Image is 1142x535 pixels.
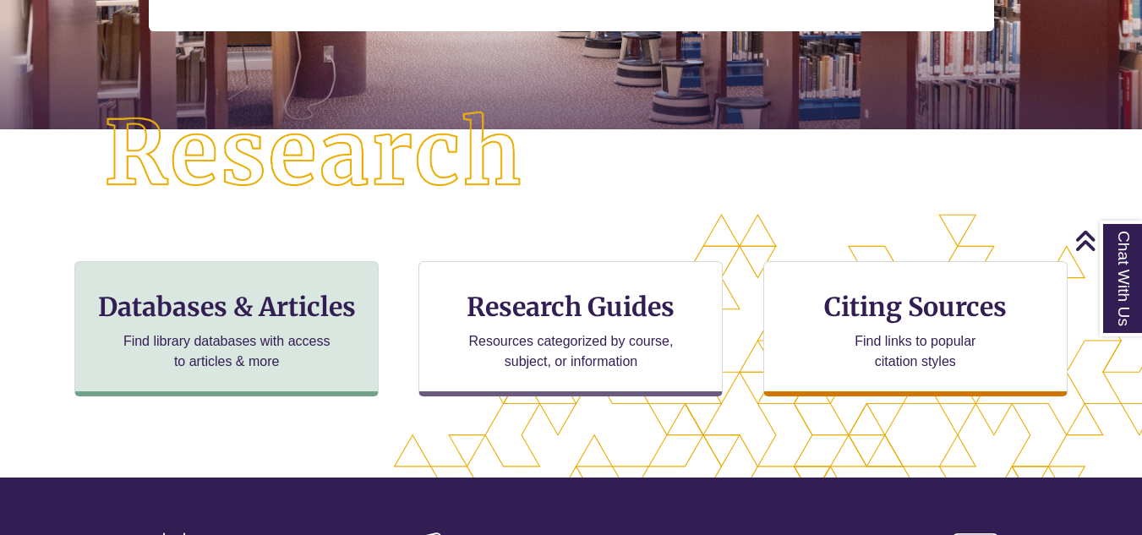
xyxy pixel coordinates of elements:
h3: Citing Sources [812,291,1019,323]
a: Back to Top [1074,229,1138,252]
a: Databases & Articles Find library databases with access to articles & more [74,261,379,396]
p: Resources categorized by course, subject, or information [461,331,681,372]
p: Find links to popular citation styles [833,331,997,372]
h3: Research Guides [433,291,708,323]
h3: Databases & Articles [89,291,364,323]
a: Research Guides Resources categorized by course, subject, or information [418,261,723,396]
p: Find library databases with access to articles & more [117,331,337,372]
img: Research [57,65,571,243]
a: Citing Sources Find links to popular citation styles [763,261,1068,396]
